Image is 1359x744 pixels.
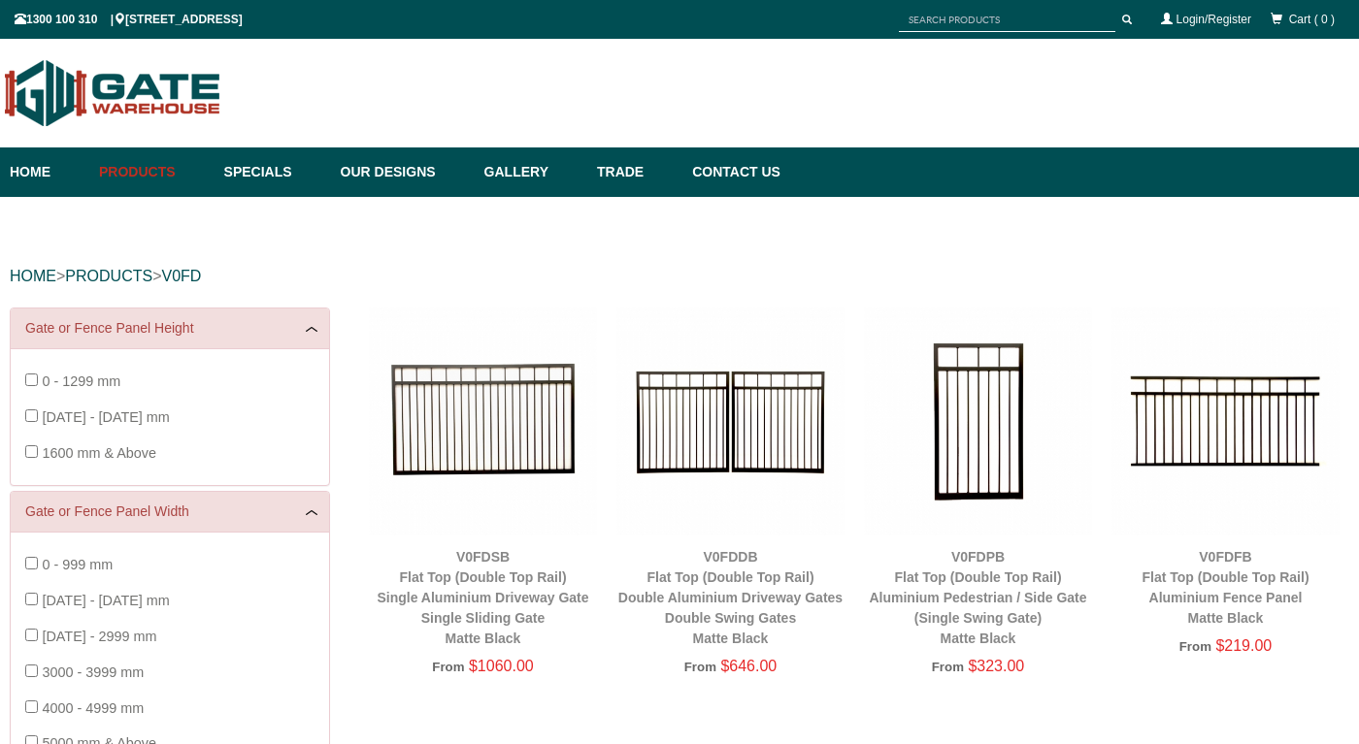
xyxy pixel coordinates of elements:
a: Gate or Fence Panel Height [25,318,315,339]
img: V0FDDB - Flat Top (Double Top Rail) - Double Aluminium Driveway Gates - Double Swing Gates - Matt... [616,307,845,535]
img: V0FDSB - Flat Top (Double Top Rail) - Single Aluminium Driveway Gate - Single Sliding Gate - Matt... [369,307,597,535]
a: V0FDSBFlat Top (Double Top Rail)Single Aluminium Driveway GateSingle Sliding GateMatte Black [377,549,588,646]
a: Contact Us [682,147,780,197]
span: From [932,660,964,674]
span: [DATE] - 2999 mm [42,629,156,644]
a: Our Designs [331,147,475,197]
span: [DATE] - [DATE] mm [42,409,169,425]
div: > > [10,245,1349,307]
span: 4000 - 4999 mm [42,700,144,716]
a: Home [10,147,89,197]
span: $323.00 [968,658,1024,674]
span: $219.00 [1215,637,1272,654]
input: SEARCH PRODUCTS [899,8,1115,32]
span: From [432,660,464,674]
span: 3000 - 3999 mm [42,664,144,680]
span: 0 - 999 mm [42,557,113,572]
img: V0FDPB - Flat Top (Double Top Rail) - Aluminium Pedestrian / Side Gate (Single Swing Gate) - Matt... [864,307,1092,535]
img: V0FDFB - Flat Top (Double Top Rail) - Aluminium Fence Panel - Matte Black - Gate Warehouse [1111,307,1340,535]
span: $646.00 [720,658,777,674]
a: Products [89,147,215,197]
span: 1300 100 310 | [STREET_ADDRESS] [15,13,243,26]
span: $1060.00 [469,658,534,674]
span: From [1179,639,1211,654]
span: Cart ( 0 ) [1289,13,1335,26]
a: HOME [10,268,56,284]
a: V0FD [161,268,201,284]
a: V0FDFBFlat Top (Double Top Rail)Aluminium Fence PanelMatte Black [1142,549,1309,626]
a: Gate or Fence Panel Width [25,501,315,522]
span: [DATE] - [DATE] mm [42,593,169,608]
span: 0 - 1299 mm [42,373,120,389]
a: Login/Register [1177,13,1251,26]
span: From [684,660,716,674]
a: Specials [215,147,331,197]
a: Trade [587,147,682,197]
span: 1600 mm & Above [42,445,156,461]
a: Gallery [475,147,587,197]
a: V0FDDBFlat Top (Double Top Rail)Double Aluminium Driveway GatesDouble Swing GatesMatte Black [618,549,843,646]
a: V0FDPBFlat Top (Double Top Rail)Aluminium Pedestrian / Side Gate (Single Swing Gate)Matte Black [869,549,1086,646]
a: PRODUCTS [65,268,152,284]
